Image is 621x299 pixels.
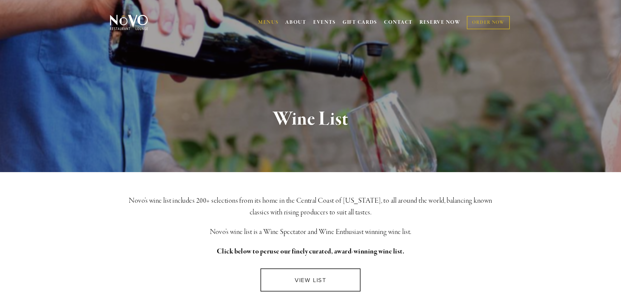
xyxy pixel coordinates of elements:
[467,16,510,29] a: ORDER NOW
[121,109,501,130] h1: Wine List
[121,226,501,238] h3: Novo’s wine list is a Wine Spectator and Wine Enthusiast winning wine list.
[258,19,279,26] a: MENUS
[343,16,377,29] a: GIFT CARDS
[285,19,306,26] a: ABOUT
[260,268,360,292] a: VIEW LIST
[313,19,336,26] a: EVENTS
[384,16,413,29] a: CONTACT
[121,195,501,218] h3: Novo’s wine list includes 200+ selections from its home in the Central Coast of [US_STATE], to al...
[420,16,461,29] a: RESERVE NOW
[217,247,405,256] strong: Click below to peruse our finely curated, award-winning wine list.
[109,14,149,31] img: Novo Restaurant &amp; Lounge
